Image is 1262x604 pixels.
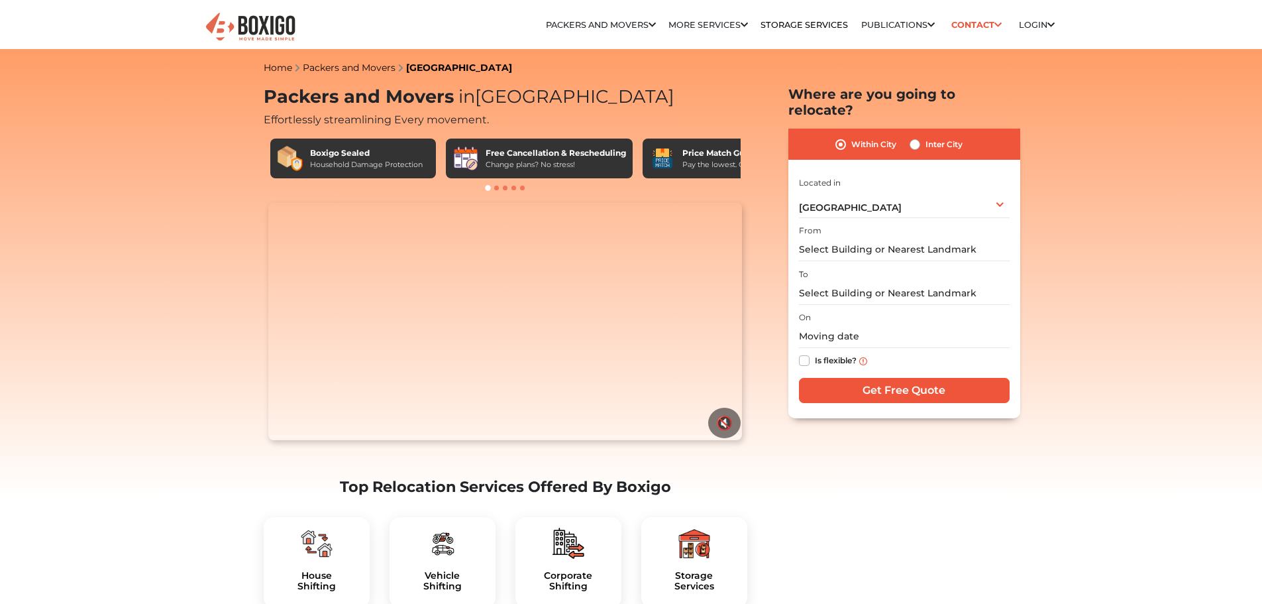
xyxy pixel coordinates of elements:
div: Free Cancellation & Rescheduling [486,147,626,159]
span: [GEOGRAPHIC_DATA] [799,202,902,213]
a: Home [264,62,292,74]
div: Price Match Guarantee [682,147,783,159]
img: Price Match Guarantee [649,145,676,172]
div: Boxigo Sealed [310,147,423,159]
span: [GEOGRAPHIC_DATA] [454,86,674,107]
input: Moving date [799,325,1010,348]
img: Free Cancellation & Rescheduling [452,145,479,172]
a: [GEOGRAPHIC_DATA] [406,62,512,74]
a: Contact [947,15,1006,35]
label: Located in [799,177,841,189]
label: From [799,225,821,237]
span: Effortlessly streamlining Every movement. [264,113,489,126]
div: Change plans? No stress! [486,159,626,170]
input: Get Free Quote [799,378,1010,403]
img: boxigo_packers_and_movers_plan [678,528,710,560]
a: More services [668,20,748,30]
video: Your browser does not support the video tag. [268,203,742,440]
img: boxigo_packers_and_movers_plan [301,528,333,560]
label: Within City [851,137,896,152]
div: Household Damage Protection [310,159,423,170]
img: Boxigo [204,11,297,44]
a: Packers and Movers [546,20,656,30]
a: Publications [861,20,935,30]
input: Select Building or Nearest Landmark [799,238,1010,261]
label: Inter City [925,137,963,152]
a: Packers and Movers [303,62,395,74]
a: Storage Services [761,20,848,30]
button: 🔇 [708,408,741,438]
img: Boxigo Sealed [277,145,303,172]
a: StorageServices [652,570,737,593]
h2: Top Relocation Services Offered By Boxigo [264,478,747,496]
h5: House Shifting [274,570,359,593]
a: Login [1019,20,1055,30]
label: Is flexible? [815,353,857,367]
a: VehicleShifting [400,570,485,593]
span: in [458,86,475,107]
img: boxigo_packers_and_movers_plan [552,528,584,560]
label: To [799,269,808,280]
h5: Corporate Shifting [526,570,611,593]
img: boxigo_packers_and_movers_plan [427,528,458,560]
input: Select Building or Nearest Landmark [799,282,1010,305]
h5: Vehicle Shifting [400,570,485,593]
label: On [799,312,811,324]
h5: Storage Services [652,570,737,593]
h1: Packers and Movers [264,86,747,108]
h2: Where are you going to relocate? [788,86,1020,118]
a: CorporateShifting [526,570,611,593]
div: Pay the lowest. Guaranteed! [682,159,783,170]
a: HouseShifting [274,570,359,593]
img: info [859,357,867,365]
